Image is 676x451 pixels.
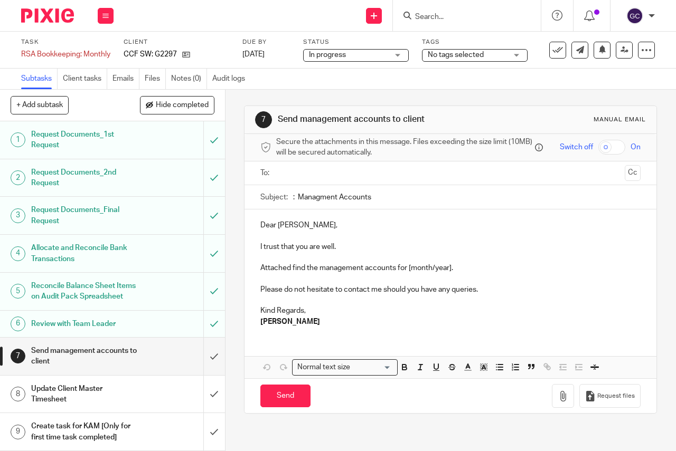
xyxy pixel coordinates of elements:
[292,359,398,376] div: Search for option
[112,69,139,89] a: Emails
[156,101,209,110] span: Hide completed
[309,51,346,59] span: In progress
[203,413,225,450] div: Mark as done
[560,142,593,152] span: Switch off
[124,38,229,46] label: Client
[124,49,177,60] p: CCF SW: G2297
[278,114,473,125] h1: Send management accounts to client
[535,143,543,151] i: Files are stored in Pixie and a secure link is sent to the message recipient.
[21,38,110,46] label: Task
[597,392,635,400] span: Request files
[414,13,509,22] input: Search
[11,425,25,439] div: 9
[625,165,641,181] button: Cc
[260,263,641,273] p: Attached find the management accounts for [month/year].
[295,362,352,373] span: Normal text size
[303,38,409,46] label: Status
[21,49,110,60] div: RSA Bookkeeping: Monthly
[242,38,290,46] label: Due by
[63,69,107,89] a: Client tasks
[276,137,532,158] span: Secure the attachments in this message. Files exceeding the size limit (10MB) will be secured aut...
[11,284,25,299] div: 5
[203,159,225,197] div: Mark as to do
[203,121,225,159] div: Mark as to do
[260,242,641,252] p: I trust that you are well.
[31,418,139,445] h1: Create task for KAM [Only for first time task completed]
[31,127,139,153] h1: Request Documents_1st Request
[203,376,225,413] div: Mark as done
[626,7,643,24] img: svg%3E
[571,42,588,59] a: Send new email to CCF SW: G2297
[255,111,272,128] div: 7
[260,305,641,316] p: Kind Regards,
[260,318,320,325] strong: [PERSON_NAME]
[353,362,391,373] input: Search for option
[260,284,641,295] p: Please do not hesitate to contact me should you have any queries.
[11,246,25,261] div: 4
[140,96,214,114] button: Hide completed
[616,42,633,59] a: Reassign task
[31,381,139,408] h1: Update Client Master Timesheet
[260,192,288,203] label: Subject:
[594,116,646,124] div: Manual email
[11,96,69,114] button: + Add subtask
[31,165,139,191] h1: Request Documents_2nd Request
[203,235,225,272] div: Mark as to do
[31,316,139,332] h1: Review with Team Leader
[31,278,139,305] h1: Reconcile Balance Sheet Items on Audit Pack Spreadsheet
[11,208,25,223] div: 3
[242,51,265,58] span: [DATE]
[11,170,25,185] div: 2
[428,51,484,59] span: No tags selected
[31,343,139,370] h1: Send management accounts to client
[203,311,225,337] div: Mark as to do
[631,142,641,152] span: On
[31,202,139,229] h1: Request Documents_Final Request
[579,384,641,408] button: Request files
[260,168,272,178] label: To:
[422,38,528,46] label: Tags
[11,349,25,363] div: 7
[11,387,25,401] div: 8
[11,316,25,331] div: 6
[212,69,250,89] a: Audit logs
[594,42,611,59] button: Snooze task
[171,69,207,89] a: Notes (0)
[203,197,225,234] div: Mark as to do
[21,69,58,89] a: Subtasks
[145,69,166,89] a: Files
[21,8,74,23] img: Pixie
[260,220,641,231] p: Dear [PERSON_NAME],
[203,273,225,310] div: Mark as to do
[260,385,311,407] input: Send
[203,338,225,375] div: Mark as done
[182,51,190,59] i: Open client page
[11,132,25,147] div: 1
[31,240,139,267] h1: Allocate and Reconcile Bank Transactions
